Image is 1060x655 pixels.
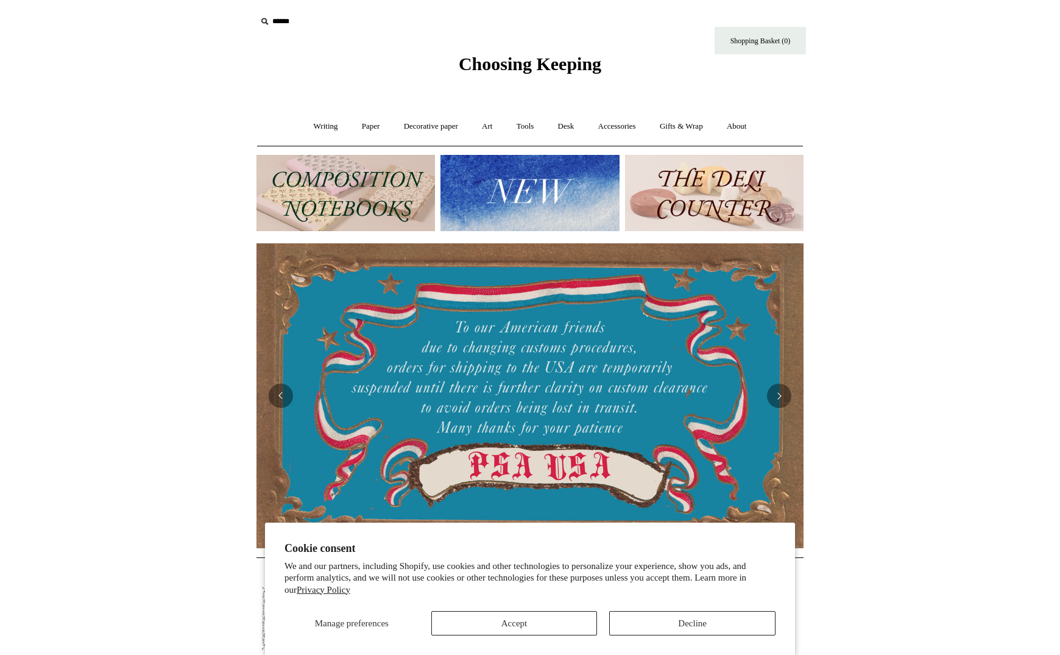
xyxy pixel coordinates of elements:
button: Manage preferences [284,611,419,635]
span: Choosing Keeping [459,54,601,74]
button: Accept [431,611,598,635]
img: New.jpg__PID:f73bdf93-380a-4a35-bcfe-7823039498e1 [440,155,619,231]
img: 202302 Composition ledgers.jpg__PID:69722ee6-fa44-49dd-a067-31375e5d54ec [256,155,435,231]
a: Shopping Basket (0) [715,27,806,54]
a: Writing [303,110,349,143]
a: Desk [547,110,585,143]
a: About [716,110,758,143]
a: Gifts & Wrap [649,110,714,143]
h2: Cookie consent [284,542,776,555]
a: Decorative paper [393,110,469,143]
img: The Deli Counter [625,155,804,231]
a: Privacy Policy [297,585,350,595]
button: Decline [609,611,776,635]
a: Tools [506,110,545,143]
span: Manage preferences [315,618,389,628]
a: Paper [351,110,391,143]
img: USA PSA .jpg__PID:33428022-6587-48b7-8b57-d7eefc91f15a [256,243,804,548]
a: Art [471,110,503,143]
p: We and our partners, including Shopify, use cookies and other technologies to personalize your ex... [284,560,776,596]
button: Previous [269,384,293,408]
a: Accessories [587,110,647,143]
a: Choosing Keeping [459,63,601,72]
button: Next [767,384,791,408]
